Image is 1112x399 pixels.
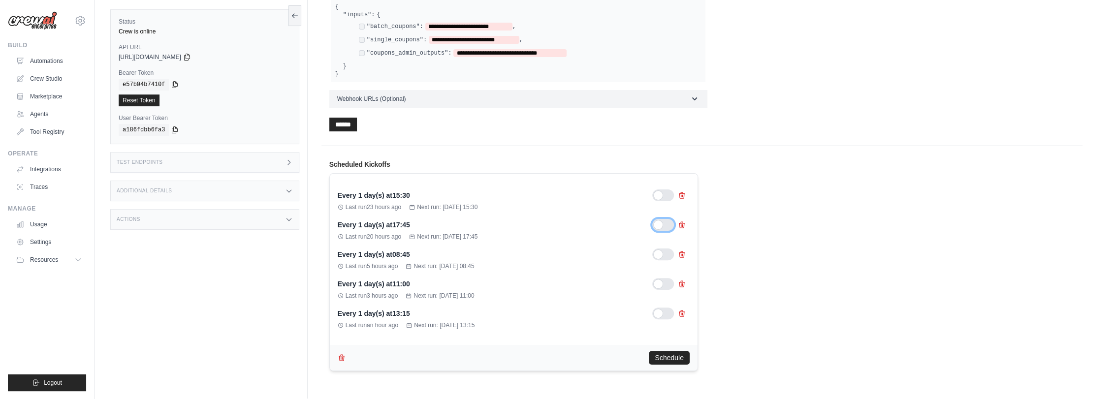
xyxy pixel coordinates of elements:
button: Schedule [649,351,689,365]
span: } [335,71,339,78]
div: Build [8,41,86,49]
time: August 21, 2025 at 08:45 GMT-3 [367,263,398,270]
span: , [519,36,523,44]
div: Every 1 day(s) at [338,249,410,259]
span: Last run [346,321,398,329]
span: Next run: [417,203,477,211]
span: Last run [346,233,401,241]
div: Every 1 day(s) at [338,190,410,200]
div: Operate [8,150,86,157]
span: { [335,3,339,10]
a: Settings [12,234,86,250]
time: August 21, 2025 at 13:15 GMT-3 [392,309,410,317]
label: "batch_coupons": [367,23,423,31]
label: API URL [119,43,291,51]
label: "single_coupons": [367,36,427,44]
a: Reset Token [119,94,159,106]
time: August 21, 2025 at 15:30 GMT-3 [443,204,477,211]
a: Crew Studio [12,71,86,87]
div: Manage [8,205,86,213]
a: Integrations [12,161,86,177]
span: Last run [346,292,398,300]
span: Next run: [417,233,477,241]
label: "coupons_admin_outputs": [367,49,452,57]
a: Tool Registry [12,124,86,140]
time: August 21, 2025 at 13:15 GMT-3 [367,322,398,329]
label: "inputs": [343,11,375,19]
div: Crew is online [119,28,291,35]
time: August 21, 2025 at 08:45 GMT-3 [392,250,410,258]
label: Status [119,18,291,26]
button: Webhook URLs (Optional) [329,90,707,108]
a: Automations [12,53,86,69]
h2: Scheduled Kickoffs [329,159,1075,169]
span: Logout [44,379,62,387]
span: Next run: [413,292,474,300]
button: Resources [12,252,86,268]
time: August 22, 2025 at 08:45 GMT-3 [439,263,474,270]
h3: Test Endpoints [117,159,163,165]
span: Webhook URLs (Optional) [337,95,406,103]
span: [URL][DOMAIN_NAME] [119,53,181,61]
time: August 21, 2025 at 17:45 GMT-3 [392,221,410,229]
h3: Additional Details [117,188,172,194]
span: Next run: [414,321,475,329]
code: e57b04b7410f [119,79,169,91]
a: Agents [12,106,86,122]
button: Logout [8,374,86,391]
span: Resources [30,256,58,264]
time: August 21, 2025 at 15:30 GMT-3 [392,191,410,199]
h3: Actions [117,216,140,222]
span: { [377,11,380,19]
img: Logo [8,11,57,30]
time: August 21, 2025 at 17:45 GMT-3 [443,233,477,240]
span: } [343,62,347,70]
time: August 21, 2025 at 11:00 GMT-3 [367,292,398,299]
div: Every 1 day(s) at [338,220,410,230]
time: August 22, 2025 at 13:15 GMT-3 [440,322,475,329]
time: August 21, 2025 at 11:00 GMT-3 [392,280,410,288]
time: August 20, 2025 at 15:30 GMT-3 [367,204,401,211]
code: a186fdbb6fa3 [119,124,169,136]
span: Next run: [413,262,474,270]
a: Usage [12,216,86,232]
span: Last run [346,203,401,211]
a: Traces [12,179,86,195]
time: August 20, 2025 at 17:45 GMT-3 [367,233,401,240]
div: Every 1 day(s) at [338,279,410,289]
time: August 22, 2025 at 11:00 GMT-3 [439,292,474,299]
span: Last run [346,262,398,270]
label: User Bearer Token [119,114,291,122]
label: Bearer Token [119,69,291,77]
a: Marketplace [12,89,86,104]
span: , [512,23,516,31]
div: Every 1 day(s) at [338,308,410,318]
